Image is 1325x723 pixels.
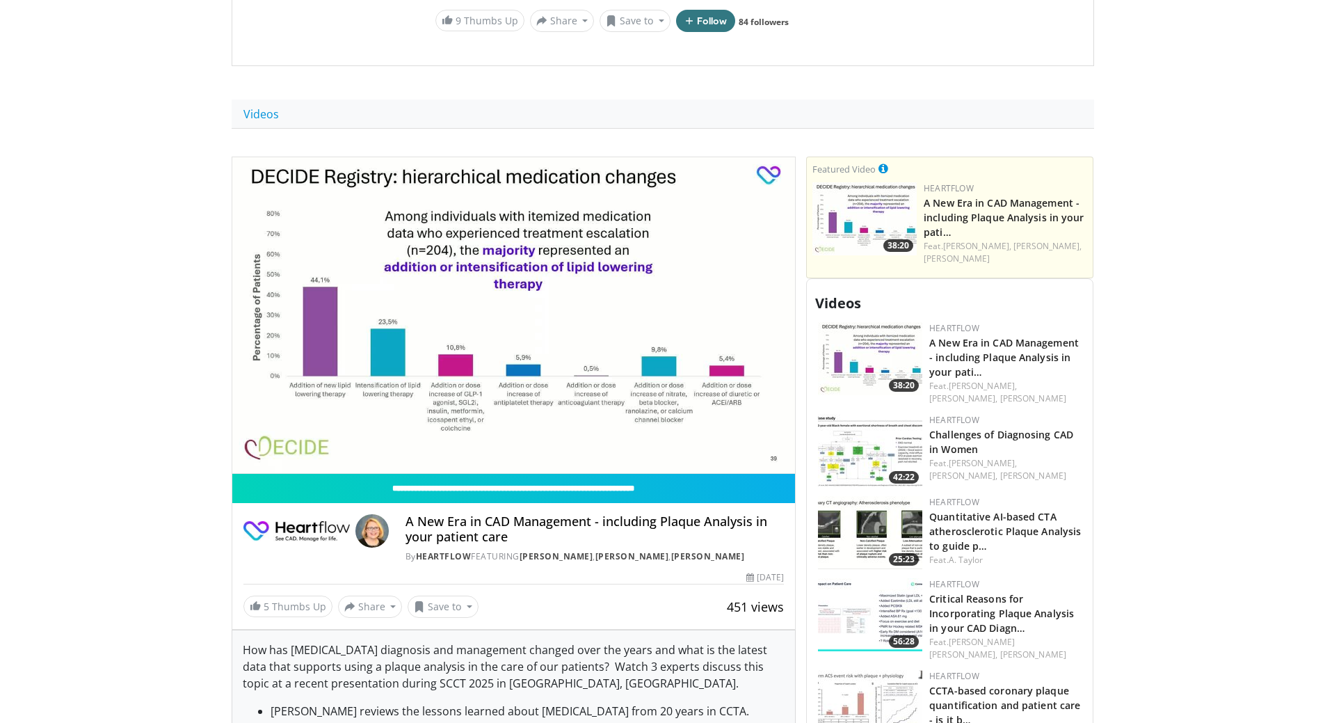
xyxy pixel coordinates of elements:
[671,550,745,562] a: [PERSON_NAME]
[929,636,1082,661] div: Feat.
[943,240,1011,252] a: [PERSON_NAME],
[739,16,789,28] a: 84 followers
[818,322,922,395] img: 738d0e2d-290f-4d89-8861-908fb8b721dc.150x105_q85_crop-smart_upscale.jpg
[929,636,1015,660] a: [PERSON_NAME] [PERSON_NAME],
[818,414,922,487] a: 42:22
[520,550,593,562] a: [PERSON_NAME]
[405,550,784,563] div: By FEATURING , ,
[929,457,1082,482] div: Feat.
[812,182,917,255] img: 738d0e2d-290f-4d89-8861-908fb8b721dc.150x105_q85_crop-smart_upscale.jpg
[338,596,403,618] button: Share
[1000,392,1066,404] a: [PERSON_NAME]
[818,496,922,569] a: 25:23
[929,592,1074,635] a: Critical Reasons for Incorporating Plaque Analysis in your CAD Diagn…
[929,428,1073,456] a: Challenges of Diagnosing CAD in Women
[924,196,1084,239] a: A New Era in CAD Management - including Plaque Analysis in your pati…
[929,496,979,508] a: Heartflow
[355,514,389,548] img: Avatar
[727,598,784,615] span: 451 views
[746,571,784,584] div: [DATE]
[435,10,524,31] a: 9 Thumbs Up
[929,554,1082,566] div: Feat.
[818,578,922,651] a: 56:28
[456,14,461,27] span: 9
[818,322,922,395] a: 38:20
[232,157,796,475] video-js: Video Player
[929,470,997,482] a: [PERSON_NAME],
[818,496,922,569] img: 248d14eb-d434-4f54-bc7d-2124e3d05da6.150x105_q85_crop-smart_upscale.jpg
[929,380,1082,405] div: Feat.
[889,471,919,484] span: 42:22
[929,510,1081,553] a: Quantitative AI-based CTA atherosclerotic Plaque Analysis to guide p…
[595,550,669,562] a: [PERSON_NAME]
[924,253,990,264] a: [PERSON_NAME]
[929,578,979,590] a: Heartflow
[929,670,979,682] a: Heartflow
[232,100,291,129] a: Videos
[818,578,922,651] img: b2ff4880-67be-4c9f-bf3d-a798f7182cd6.150x105_q85_crop-smart_upscale.jpg
[818,414,922,487] img: 65719914-b9df-436f-8749-217792de2567.150x105_q85_crop-smart_upscale.jpg
[949,457,1017,469] a: [PERSON_NAME],
[243,642,785,692] p: How has [MEDICAL_DATA] diagnosis and management changed over the years and what is the latest dat...
[929,392,997,404] a: [PERSON_NAME],
[1000,649,1066,660] a: [PERSON_NAME]
[889,635,919,648] span: 56:28
[883,239,913,252] span: 38:20
[924,240,1087,265] div: Feat.
[243,596,332,617] a: 5 Thumbs Up
[264,600,269,613] span: 5
[929,336,1079,379] a: A New Era in CAD Management - including Plaque Analysis in your pati…
[530,10,595,32] button: Share
[1013,240,1082,252] a: [PERSON_NAME],
[949,380,1017,392] a: [PERSON_NAME],
[405,514,784,544] h4: A New Era in CAD Management - including Plaque Analysis in your patient care
[600,10,670,32] button: Save to
[924,182,974,194] a: Heartflow
[271,703,785,720] li: [PERSON_NAME] reviews the lessons learned about [MEDICAL_DATA] from 20 years in CCTA.
[408,596,479,618] button: Save to
[243,514,350,548] img: Heartflow
[812,182,917,255] a: 38:20
[949,554,983,566] a: A. Taylor
[889,379,919,392] span: 38:20
[929,322,979,334] a: Heartflow
[812,163,876,175] small: Featured Video
[676,10,736,32] button: Follow
[1000,470,1066,482] a: [PERSON_NAME]
[929,414,979,426] a: Heartflow
[889,553,919,566] span: 25:23
[416,550,472,562] a: Heartflow
[815,294,861,312] span: Videos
